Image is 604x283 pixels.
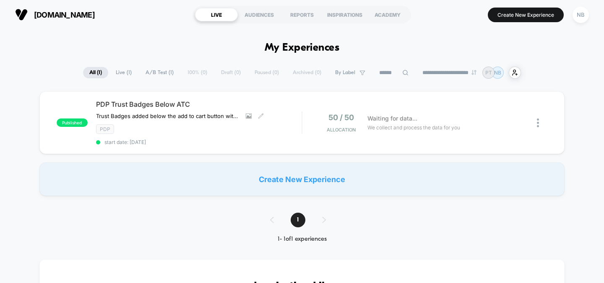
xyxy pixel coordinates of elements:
div: 1 - 1 of 1 experiences [262,236,343,243]
span: We collect and process the data for you [367,123,460,131]
span: 50 / 50 [328,113,354,122]
span: published [57,118,88,127]
span: PDP [96,124,114,134]
p: PT [485,69,492,76]
span: All ( 1 ) [83,67,108,78]
button: Create New Experience [488,8,564,22]
span: PDP Trust Badges Below ATC [96,100,302,108]
span: Waiting for data... [367,114,417,123]
p: NB [494,69,501,76]
div: INSPIRATIONS [323,8,366,21]
div: AUDIENCES [238,8,281,21]
span: A/B Test ( 1 ) [139,67,180,78]
button: [DOMAIN_NAME] [13,8,97,21]
button: NB [570,6,591,23]
div: LIVE [195,8,238,21]
h1: My Experiences [265,42,340,54]
img: close [537,118,539,127]
span: 1 [291,213,305,227]
div: ACADEMY [366,8,409,21]
span: start date: [DATE] [96,139,302,145]
div: REPORTS [281,8,323,21]
span: Live ( 1 ) [109,67,138,78]
span: Allocation [327,127,356,133]
div: Create New Experience [39,162,565,196]
img: Visually logo [15,8,28,21]
img: end [471,70,476,75]
div: NB [573,7,589,23]
span: By Label [335,69,355,76]
span: Trust Badges added below the add to cart button with the intention of instilling trust before pur... [96,113,240,119]
span: [DOMAIN_NAME] [34,10,95,19]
